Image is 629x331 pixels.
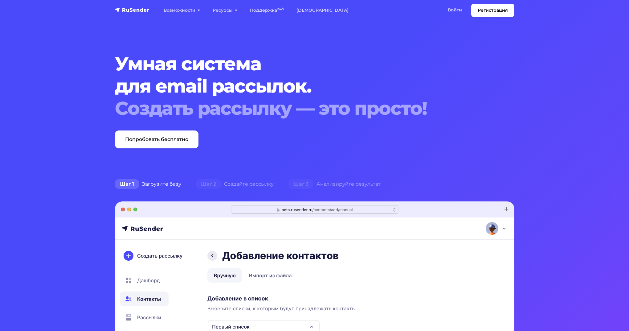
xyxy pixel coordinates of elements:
[277,7,284,11] sup: 24/7
[471,4,514,17] a: Регистрация
[115,53,480,119] h1: Умная система для email рассылок.
[115,7,149,13] img: RuSender
[189,178,281,190] div: Создайте рассылку
[115,97,480,119] div: Создать рассылку — это просто!
[290,4,355,17] a: [DEMOGRAPHIC_DATA]
[281,178,388,190] div: Анализируйте результат
[115,179,139,189] span: Шаг 1
[108,178,189,190] div: Загрузите базу
[157,4,206,17] a: Возможности
[206,4,244,17] a: Ресурсы
[115,130,198,148] a: Попробовать бесплатно
[196,179,221,189] span: Шаг 2
[244,4,290,17] a: Поддержка24/7
[442,4,468,16] a: Войти
[288,179,313,189] span: Шаг 3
